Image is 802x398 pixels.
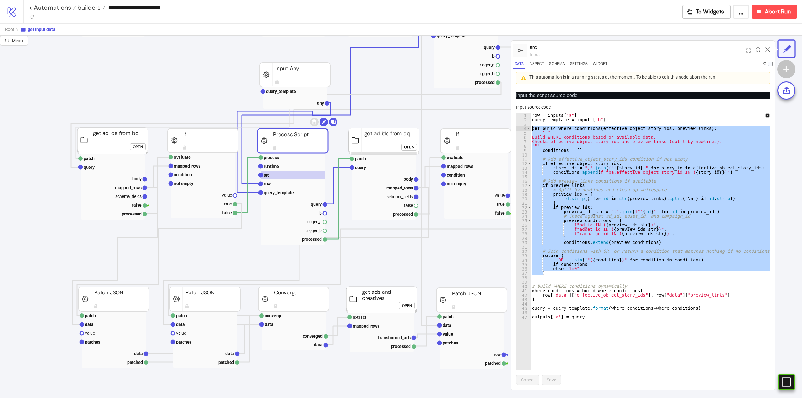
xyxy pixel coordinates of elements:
[85,331,95,336] text: value
[516,214,531,218] div: 24
[516,375,539,385] button: Cancel
[443,332,453,337] text: value
[134,351,143,356] text: data
[752,5,797,19] button: Abort Run
[132,176,142,181] text: body
[516,179,531,183] div: 16
[317,101,324,106] text: any
[516,113,531,117] div: 1
[516,104,555,111] label: Input source code
[591,60,609,69] button: Widget
[264,155,279,160] text: process
[495,193,505,198] text: value
[29,4,76,11] a: < Automations
[516,131,531,135] div: 5
[378,335,411,340] text: transformed_ads
[516,236,531,240] div: 29
[733,5,749,19] button: ...
[516,192,531,196] div: 19
[516,310,531,315] div: 46
[130,143,146,150] button: Open
[176,331,186,336] text: value
[311,202,322,207] text: query
[447,155,464,160] text: evaluate
[5,24,20,35] button: Root
[696,8,724,15] span: To Widgets
[516,271,531,275] div: 37
[765,8,791,15] span: Abort Run
[265,313,283,318] text: converge
[115,194,142,199] text: schema_fields
[437,33,467,38] text: query_template
[447,173,465,178] text: condition
[516,205,531,209] div: 22
[516,126,531,131] div: 4
[174,163,200,168] text: mapped_rows
[319,210,322,215] text: b
[516,297,531,302] div: 43
[314,342,323,347] text: data
[516,122,531,126] div: 3
[85,313,96,318] text: patch
[516,209,531,214] div: 23
[528,60,545,69] button: Inspect
[530,51,744,58] div: input
[516,240,531,245] div: 30
[176,313,187,318] text: patch
[516,201,531,205] div: 21
[746,48,751,53] span: expand
[516,183,531,188] div: 17
[528,205,531,209] span: Toggle code folding, rows 22 through 30
[12,38,23,43] span: Menu
[516,306,531,310] div: 45
[84,156,95,161] text: patch
[399,302,415,309] button: Open
[528,192,531,196] span: Toggle code folding, rows 19 through 21
[516,253,531,258] div: 33
[355,156,366,161] text: patch
[266,89,296,94] text: query_template
[516,135,531,139] div: 6
[387,194,413,199] text: schema_fields
[516,262,531,266] div: 35
[516,223,531,227] div: 26
[528,161,531,166] span: Toggle code folding, rows 12 through 14
[516,302,531,306] div: 44
[76,3,101,12] span: builders
[529,75,760,81] div: This automation is in a running status at the moment. To be able to edit this node abort the run.
[225,351,234,356] text: data
[516,249,531,253] div: 32
[528,183,531,188] span: Toggle code folding, rows 17 through 30
[401,144,417,151] button: Open
[516,144,531,148] div: 8
[264,190,294,195] text: query_template
[402,302,412,309] div: Open
[265,322,273,327] text: data
[516,293,531,297] div: 42
[353,315,366,320] text: extract
[264,173,269,178] text: src
[516,196,531,201] div: 20
[5,38,9,43] span: radius-bottomright
[386,185,413,190] text: mapped_rows
[516,245,531,249] div: 31
[516,231,531,236] div: 28
[492,54,495,59] text: b
[176,339,191,344] text: patches
[542,375,561,385] button: Save
[174,155,191,160] text: evaluate
[516,280,531,284] div: 39
[5,27,14,32] span: Root
[516,117,531,122] div: 2
[264,181,271,186] text: row
[355,165,366,170] text: query
[516,275,531,280] div: 38
[528,218,531,223] span: Toggle code folding, rows 25 through 29
[28,27,55,32] span: get input data
[404,143,414,151] div: Open
[84,165,95,170] text: query
[353,323,379,328] text: mapped_rows
[516,284,531,288] div: 40
[516,227,531,231] div: 27
[404,177,413,182] text: body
